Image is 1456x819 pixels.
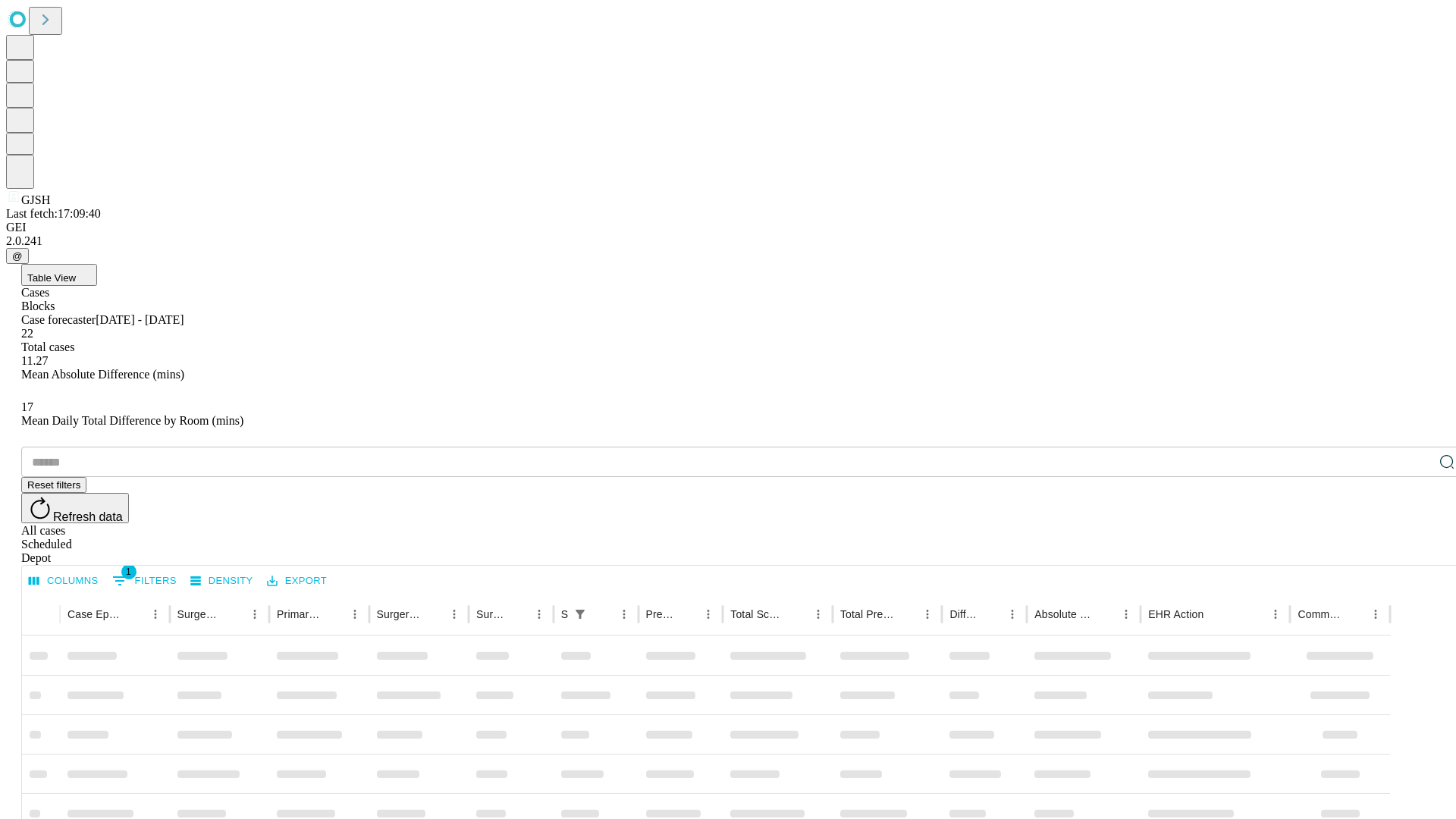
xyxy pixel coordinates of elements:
span: Reset filters [27,479,80,491]
div: 2.0.241 [6,234,1450,248]
button: Sort [981,604,1002,625]
div: Difference [949,608,979,620]
button: Sort [1205,604,1226,625]
button: Sort [786,604,808,625]
div: Case Epic Id [67,608,122,620]
button: Menu [698,604,719,625]
span: Mean Daily Total Difference by Room (mins) [21,414,243,427]
div: Total Scheduled Duration [730,608,785,620]
span: Total cases [21,340,74,353]
div: 1 active filter [570,604,591,625]
button: Menu [917,604,938,625]
button: Show filters [570,604,591,625]
button: Menu [808,604,829,625]
div: EHR Action [1148,608,1203,620]
button: Menu [344,604,366,625]
button: Menu [145,604,166,625]
button: Menu [1265,604,1286,625]
span: [DATE] - [DATE] [96,313,184,326]
button: Menu [444,604,465,625]
button: Menu [613,604,635,625]
button: @ [6,248,29,264]
div: Predicted In Room Duration [646,608,676,620]
button: Select columns [25,570,102,593]
button: Sort [223,604,244,625]
button: Sort [896,604,917,625]
span: Last fetch: 17:09:40 [6,207,101,220]
span: Table View [27,272,76,284]
button: Sort [676,604,698,625]
div: Scheduled In Room Duration [561,608,568,620]
button: Sort [507,604,529,625]
div: Surgeon Name [177,608,221,620]
button: Sort [323,604,344,625]
button: Table View [21,264,97,286]
button: Menu [244,604,265,625]
button: Sort [1344,604,1365,625]
span: 17 [21,400,33,413]
span: GJSH [21,193,50,206]
div: Primary Service [277,608,321,620]
button: Sort [1094,604,1116,625]
div: Comments [1298,608,1341,620]
button: Menu [1116,604,1137,625]
span: Refresh data [53,510,123,523]
span: 1 [121,564,136,579]
button: Sort [124,604,145,625]
button: Menu [1002,604,1023,625]
div: Absolute Difference [1034,608,1093,620]
div: Surgery Date [476,608,506,620]
span: Mean Absolute Difference (mins) [21,368,184,381]
button: Show filters [108,569,180,593]
button: Sort [592,604,613,625]
span: @ [12,250,23,262]
button: Sort [422,604,444,625]
span: 11.27 [21,354,48,367]
div: GEI [6,221,1450,234]
button: Menu [529,604,550,625]
button: Refresh data [21,493,129,523]
span: 22 [21,327,33,340]
div: Surgery Name [377,608,421,620]
button: Reset filters [21,477,86,493]
span: Case forecaster [21,313,96,326]
button: Export [263,570,331,593]
div: Total Predicted Duration [840,608,895,620]
button: Menu [1365,604,1386,625]
button: Density [187,570,257,593]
